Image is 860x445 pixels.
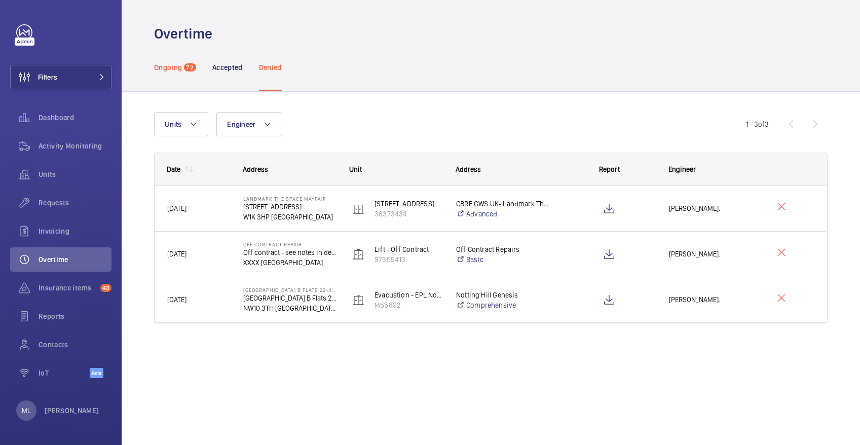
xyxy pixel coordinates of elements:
span: Activity Monitoring [39,141,111,151]
span: 1 - 3 3 [746,121,769,128]
span: [DATE] [167,295,186,304]
span: Address [243,165,268,173]
p: CBRE GWS UK- Landmark The Space Mayfair [456,199,549,209]
p: Landmark The Space Mayfair [243,196,336,202]
button: Units [154,112,208,136]
span: IoT [39,368,90,378]
p: NW10 3TH [GEOGRAPHIC_DATA] [243,303,336,313]
p: [GEOGRAPHIC_DATA] B Flats 22-44 - High Risk Building [243,287,336,293]
span: Units [165,120,181,128]
div: Date [167,165,180,173]
p: Evacuation - EPL No 2 Flats 22-44 Block B [375,290,443,300]
p: [PERSON_NAME] [45,405,99,416]
span: Unit [349,165,362,173]
span: 43 [100,284,111,292]
img: elevator.svg [352,203,364,215]
span: [PERSON_NAME]. [669,248,762,260]
span: Dashboard [39,113,111,123]
span: Requests [39,198,111,208]
span: Filters [38,72,57,82]
span: Overtime [39,254,111,265]
span: [PERSON_NAME]. [669,203,762,214]
span: [PERSON_NAME]. [669,294,762,306]
a: Basic [456,254,549,265]
span: Beta [90,368,103,378]
p: ML [22,405,31,416]
span: [DATE] [167,250,186,258]
p: Notting Hill Genesis [456,290,549,300]
span: Invoicing [39,226,111,236]
p: 36373434 [375,209,443,219]
p: Lift - Off Contract [375,244,443,254]
img: elevator.svg [352,294,364,306]
p: XXXX [GEOGRAPHIC_DATA] [243,257,336,268]
span: Address [456,165,481,173]
span: Report [599,165,620,173]
span: Reports [39,311,111,321]
p: Accepted [212,62,243,72]
p: Denied [259,62,282,72]
span: Engineer [227,120,255,128]
p: 97359413 [375,254,443,265]
p: M55892 [375,300,443,310]
span: [DATE] [167,204,186,212]
p: [STREET_ADDRESS] [375,199,443,209]
p: Off Contract Repair [243,241,336,247]
a: Advanced [456,209,549,219]
p: [GEOGRAPHIC_DATA] B Flats 22-44 [243,293,336,303]
span: Contacts [39,340,111,350]
p: Ongoing [154,62,182,72]
span: 72 [184,63,196,71]
p: Off Contract Repairs [456,244,549,254]
button: Engineer [216,112,282,136]
img: elevator.svg [352,248,364,261]
span: Units [39,169,111,179]
p: W1K 3HP [GEOGRAPHIC_DATA] [243,212,336,222]
button: Filters [10,65,111,89]
p: Off contract - see notes in description [243,247,336,257]
p: [STREET_ADDRESS] [243,202,336,212]
a: Comprehensive [456,300,549,310]
h1: Overtime [154,24,218,43]
span: of [758,120,765,128]
span: Insurance items [39,283,96,293]
span: Engineer [668,165,696,173]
